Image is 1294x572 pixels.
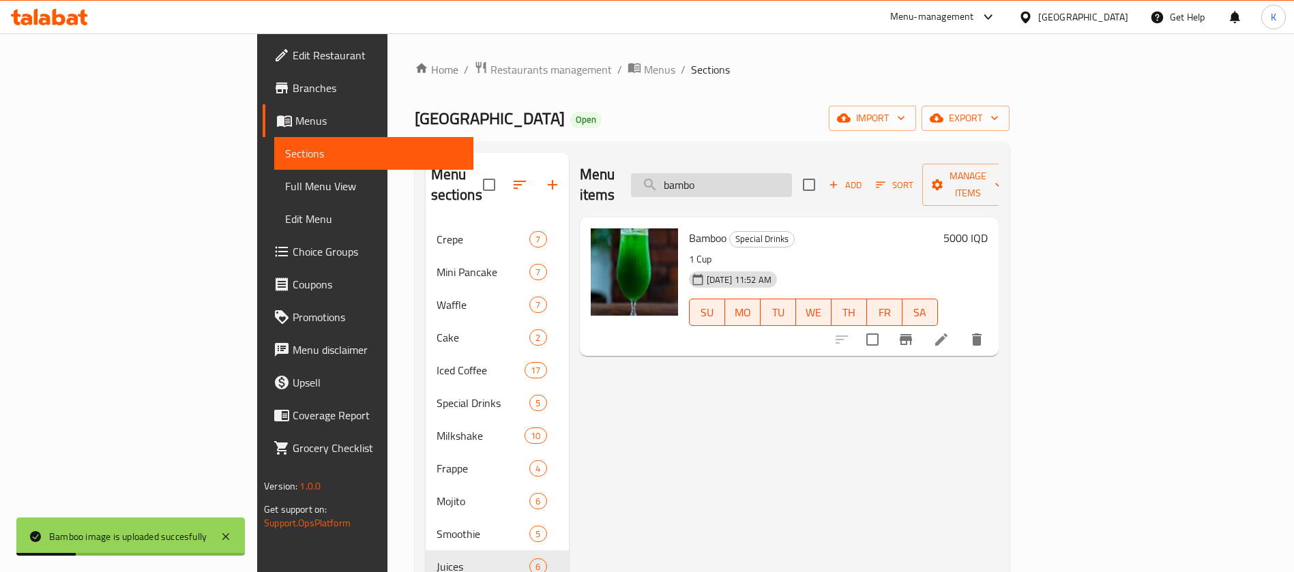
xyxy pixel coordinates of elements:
[902,299,938,326] button: SA
[691,61,730,78] span: Sections
[890,9,974,25] div: Menu-management
[570,114,602,125] span: Open
[426,517,569,550] div: Smoothie5
[437,264,530,280] span: Mini Pancake
[689,299,725,326] button: SU
[437,395,530,411] div: Special Drinks
[730,231,794,247] span: Special Drinks
[823,175,867,196] span: Add item
[426,321,569,354] div: Cake2
[426,223,569,256] div: Crepe7
[530,266,546,279] span: 7
[529,231,546,247] div: items
[293,440,462,456] span: Grocery Checklist
[908,303,932,322] span: SA
[426,354,569,387] div: Iced Coffee17
[644,61,675,78] span: Menus
[729,231,795,247] div: Special Drinks
[795,170,823,199] span: Select section
[263,366,473,399] a: Upsell
[263,104,473,137] a: Menus
[570,112,602,128] div: Open
[960,323,993,356] button: delete
[437,493,530,509] div: Mojito
[837,303,862,322] span: TH
[503,168,536,201] span: Sort sections
[872,175,917,196] button: Sort
[1271,10,1276,25] span: K
[840,110,905,127] span: import
[933,331,950,348] a: Edit menu item
[293,47,462,63] span: Edit Restaurant
[796,299,832,326] button: WE
[689,251,938,268] p: 1 Cup
[263,399,473,432] a: Coverage Report
[293,243,462,260] span: Choice Groups
[437,297,530,313] div: Waffle
[530,233,546,246] span: 7
[943,228,988,247] h6: 5000 IQD
[415,61,1010,78] nav: breadcrumb
[530,397,546,410] span: 5
[426,256,569,288] div: Mini Pancake7
[437,362,525,378] span: Iced Coffee
[263,268,473,301] a: Coupons
[617,61,622,78] li: /
[426,452,569,485] div: Frappe4
[263,333,473,366] a: Menu disclaimer
[829,106,916,131] button: import
[701,273,777,286] span: [DATE] 11:52 AM
[293,342,462,358] span: Menu disclaimer
[530,299,546,312] span: 7
[889,323,922,356] button: Branch-specific-item
[922,106,1010,131] button: export
[591,228,678,316] img: Bamboo
[426,387,569,419] div: Special Drinks5
[437,231,530,247] span: Crepe
[731,303,755,322] span: MO
[285,145,462,162] span: Sections
[415,103,565,134] span: [GEOGRAPHIC_DATA]
[876,177,913,193] span: Sort
[437,427,525,444] span: Milkshake
[529,460,546,477] div: items
[285,211,462,227] span: Edit Menu
[530,495,546,508] span: 6
[1038,10,1128,25] div: [GEOGRAPHIC_DATA]
[725,299,761,326] button: MO
[437,460,530,477] span: Frappe
[872,303,897,322] span: FR
[426,419,569,452] div: Milkshake10
[529,395,546,411] div: items
[285,178,462,194] span: Full Menu View
[766,303,791,322] span: TU
[293,80,462,96] span: Branches
[922,164,1014,206] button: Manage items
[263,235,473,268] a: Choice Groups
[263,432,473,464] a: Grocery Checklist
[832,299,867,326] button: TH
[823,175,867,196] button: Add
[681,61,686,78] li: /
[695,303,720,322] span: SU
[525,427,546,444] div: items
[49,529,207,544] div: Bamboo image is uploaded succesfully
[525,364,546,377] span: 17
[530,331,546,344] span: 2
[858,325,887,354] span: Select to update
[932,110,999,127] span: export
[525,430,546,442] span: 10
[426,485,569,517] div: Mojito6
[529,264,546,280] div: items
[437,526,530,542] span: Smoothie
[264,514,351,532] a: Support.OpsPlatform
[474,61,612,78] a: Restaurants management
[437,329,530,346] span: Cake
[802,303,826,322] span: WE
